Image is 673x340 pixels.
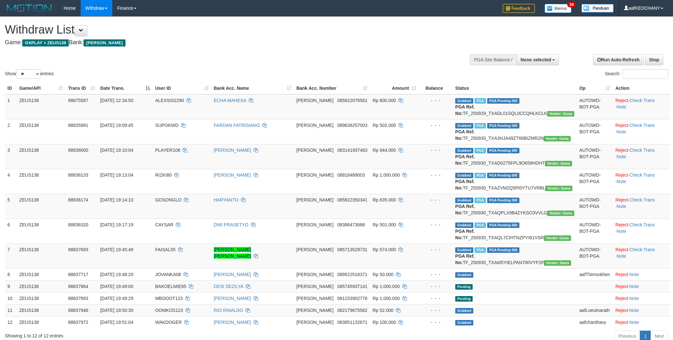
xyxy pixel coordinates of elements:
[214,247,251,259] a: [PERSON_NAME] [PERSON_NAME]
[296,98,334,103] span: [PERSON_NAME]
[475,247,486,253] span: Marked by aafnoeunsreypich
[296,197,334,202] span: [PERSON_NAME]
[68,296,88,301] span: 88837893
[475,222,486,228] span: Marked by aafpengsreynich
[373,296,400,301] span: Rp 1.000.000
[296,247,334,252] span: [PERSON_NAME]
[613,304,670,316] td: ·
[517,54,559,65] button: None selected
[577,119,613,144] td: AUTOWD-BOT-PGA
[455,129,475,141] b: PGA Ref. No:
[629,272,639,277] a: Note
[5,219,17,243] td: 6
[214,320,251,325] a: [PERSON_NAME]
[577,304,613,316] td: aafLoeutnarath
[296,272,334,277] span: [PERSON_NAME]
[5,268,17,280] td: 8
[577,243,613,268] td: AUTOWD-BOT-PGA
[629,296,639,301] a: Note
[17,82,66,94] th: Game/API: activate to sort column ascending
[455,253,475,265] b: PGA Ref. No:
[613,169,670,194] td: · ·
[100,98,133,103] span: [DATE] 12:34:50
[629,247,655,252] a: Check Trans
[455,154,475,166] b: PGA Ref. No:
[373,98,396,103] span: Rp 600.000
[22,39,69,46] span: OXPLAY > ZEUS138
[370,82,419,94] th: Amount: activate to sort column ascending
[455,296,473,302] span: Pending
[214,272,251,277] a: [PERSON_NAME]
[419,82,453,94] th: Balance
[100,320,133,325] span: [DATE] 19:51:04
[577,169,613,194] td: AUTOWD-BOT-PGA
[629,98,655,103] a: Check Trans
[613,144,670,169] td: · ·
[68,272,88,277] span: 88837717
[337,247,367,252] span: Copy 085713529731 to clipboard
[68,247,88,252] span: 88837693
[17,219,66,243] td: ZEUS138
[421,319,450,325] div: - - -
[421,97,450,104] div: - - -
[155,98,184,103] span: ALEXSIS2290
[487,148,519,153] span: PGA Pending
[617,104,626,109] a: Note
[545,161,572,166] span: Vendor URL: https://trx31.1velocity.biz
[577,219,613,243] td: AUTOWD-BOT-PGA
[100,284,133,289] span: [DATE] 19:49:00
[615,222,628,227] a: Reject
[577,316,613,328] td: aafchanthavy
[5,82,17,94] th: ID
[17,144,66,169] td: ZEUS138
[100,296,133,301] span: [DATE] 19:49:29
[65,82,97,94] th: Trans ID: activate to sort column ascending
[337,222,365,227] span: Copy 08386473688 to clipboard
[521,57,551,62] span: None selected
[214,197,238,202] a: HARYANTO
[421,172,450,178] div: - - -
[16,69,40,79] select: Showentries
[5,169,17,194] td: 4
[629,308,639,313] a: Note
[453,194,577,219] td: TF_250930_TXAQPLX9B4ZYKSO3VVLG
[421,246,450,253] div: - - -
[68,222,88,227] span: 88836320
[455,308,473,314] span: Grabbed
[337,172,365,178] span: Copy 08818489003 to clipboard
[373,247,396,252] span: Rp 574.000
[613,243,670,268] td: · ·
[455,104,475,116] b: PGA Ref. No:
[544,235,571,241] span: Vendor URL: https://trx31.1velocity.biz
[155,172,172,178] span: RIZKI80
[337,320,367,325] span: Copy 083851132671 to clipboard
[5,69,54,79] label: Show entries
[296,284,334,289] span: [PERSON_NAME]
[68,172,88,178] span: 88836133
[487,247,519,253] span: PGA Pending
[17,292,66,304] td: ZEUS138
[337,284,367,289] span: Copy 085745937141 to clipboard
[421,271,450,278] div: - - -
[545,4,572,13] img: Button%20Memo.svg
[617,229,626,234] a: Note
[17,280,66,292] td: ZEUS138
[5,280,17,292] td: 9
[629,320,639,325] a: Note
[577,82,613,94] th: Op: activate to sort column ascending
[5,3,54,13] img: MOTION_logo.png
[455,179,475,191] b: PGA Ref. No:
[421,197,450,203] div: - - -
[487,222,519,228] span: PGA Pending
[487,123,519,129] span: PGA Pending
[455,229,475,240] b: PGA Ref. No:
[455,272,473,278] span: Grabbed
[296,296,334,301] span: [PERSON_NAME]
[214,148,251,153] a: [PERSON_NAME]
[613,194,670,219] td: · ·
[337,308,367,313] span: Copy 082179675562 to clipboard
[613,280,670,292] td: ·
[581,4,614,13] img: panduan.png
[455,148,473,153] span: Grabbed
[613,94,670,119] td: · ·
